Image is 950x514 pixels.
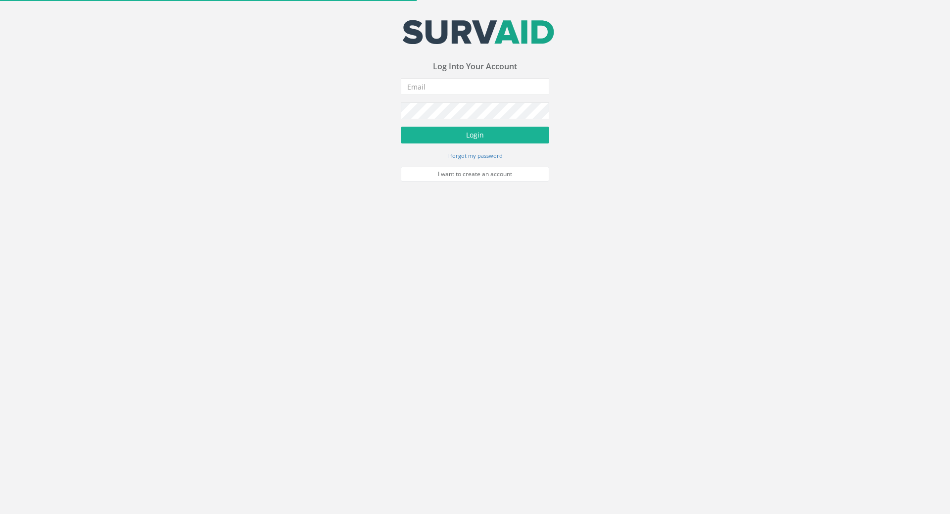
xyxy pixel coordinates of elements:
input: Email [401,78,549,95]
a: I forgot my password [447,151,503,160]
button: Login [401,127,549,143]
small: I forgot my password [447,152,503,159]
h3: Log Into Your Account [401,62,549,71]
a: I want to create an account [401,167,549,182]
